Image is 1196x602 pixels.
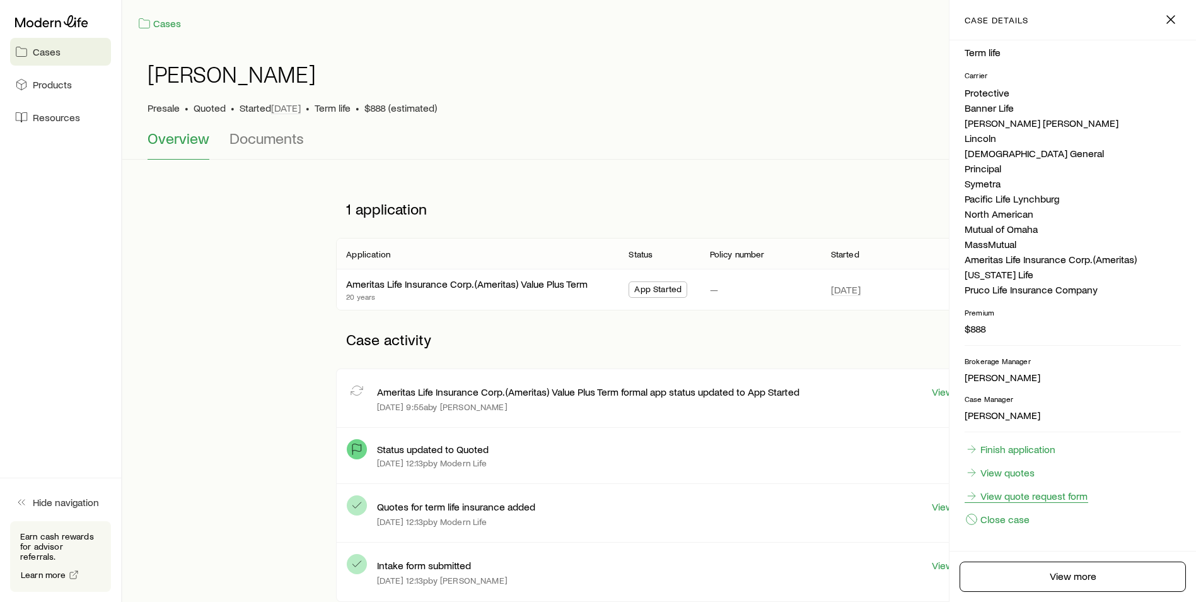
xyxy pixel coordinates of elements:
span: Overview [148,129,209,147]
p: Case activity [336,321,982,358]
p: Ameritas Life Insurance Corp. (Ameritas) Value Plus Term formal app status updated to App Started [377,386,799,398]
li: Lincoln [965,131,1181,146]
span: • [356,102,359,114]
span: Products [33,78,72,91]
span: Learn more [21,570,66,579]
a: View more [960,562,1186,592]
span: Documents [229,129,304,147]
p: Intake form submitted [377,559,471,572]
li: Ameritas Life Insurance Corp. (Ameritas) [965,252,1181,267]
p: Earn cash rewards for advisor referrals. [20,531,101,562]
a: Finish application [965,442,1056,456]
a: View quote request form [965,489,1088,503]
div: Case details tabs [148,129,1171,160]
a: View [931,385,972,399]
p: [PERSON_NAME] [965,371,1181,384]
li: Term life [965,45,1181,60]
li: MassMutual [965,237,1181,252]
p: Quotes for term life insurance added [377,500,535,513]
button: Hide navigation [10,488,111,516]
span: Resources [33,111,80,124]
span: Cases [33,45,61,58]
p: $888 [965,322,1181,335]
p: [DATE] 9:55a by [PERSON_NAME] [377,402,507,412]
li: Mutual of Omaha [965,221,1181,237]
p: Started [831,249,859,259]
p: Status updated to Quoted [377,443,489,456]
p: Status [629,249,653,259]
p: 1 application [336,190,982,228]
a: Cases [137,16,182,31]
span: App Started [634,284,682,297]
li: Protective [965,85,1181,100]
li: Symetra [965,176,1181,191]
button: Close case [965,512,1030,526]
span: $888 (estimated) [364,102,437,114]
p: Policy number [710,249,765,259]
p: [DATE] 12:13p by Modern Life [377,458,487,468]
p: Application [346,249,390,259]
div: Earn cash rewards for advisor referrals.Learn more [10,521,111,592]
span: • [231,102,235,114]
a: Products [10,71,111,98]
li: [PERSON_NAME] [PERSON_NAME] [965,115,1181,131]
li: [DEMOGRAPHIC_DATA] General [965,146,1181,161]
span: Quoted [194,102,226,114]
p: case details [965,15,1028,25]
p: — [710,283,718,296]
p: Carrier [965,70,1181,80]
p: Brokerage Manager [965,356,1181,366]
li: Pacific Life Lynchburg [965,191,1181,206]
a: Resources [10,103,111,131]
p: [PERSON_NAME] [965,409,1181,422]
li: [US_STATE] Life [965,267,1181,282]
span: Term life [315,102,351,114]
p: Case Manager [965,394,1181,404]
p: Presale [148,102,180,114]
a: Cases [10,38,111,66]
li: Principal [965,161,1181,176]
li: Banner Life [965,100,1181,115]
p: Premium [965,307,1181,317]
p: [DATE] 12:13p by Modern Life [377,517,487,527]
span: [DATE] [271,102,301,114]
a: View [931,500,972,514]
p: Started [240,102,301,114]
div: Ameritas Life Insurance Corp. (Ameritas) Value Plus Term [346,278,588,291]
span: [DATE] [831,283,861,296]
span: • [306,102,310,114]
h1: [PERSON_NAME] [148,61,316,86]
li: Pruco Life Insurance Company [965,282,1181,297]
a: View [931,558,972,572]
p: 20 years [346,292,588,302]
a: View quotes [965,466,1035,480]
a: Ameritas Life Insurance Corp. (Ameritas) Value Plus Term [346,278,588,290]
p: [DATE] 12:13p by [PERSON_NAME] [377,575,508,586]
span: • [185,102,189,114]
span: Hide navigation [33,496,99,509]
li: North American [965,206,1181,221]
